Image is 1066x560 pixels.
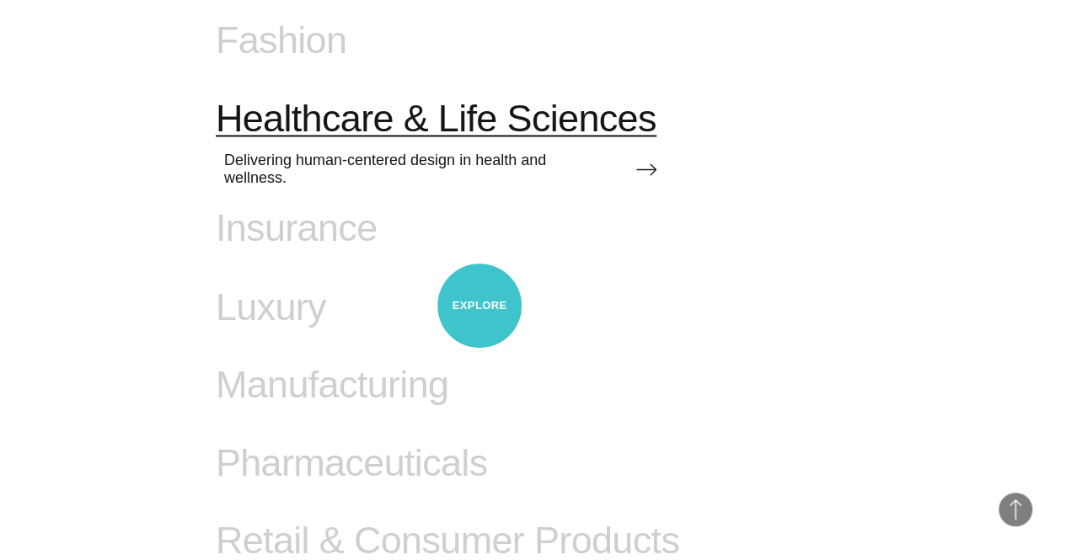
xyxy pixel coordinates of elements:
[216,440,644,518] a: Pharmaceuticals
[216,285,644,362] a: Luxury
[216,19,638,96] a: Fashion
[999,493,1032,526] button: Back to Top
[216,206,644,284] a: Insurance
[216,362,448,406] span: Manufacturing
[216,97,656,141] span: Healthcare & Life Sciences
[216,285,326,328] span: Luxury
[224,152,603,187] span: Delivering human-centered design in health and wellness.
[216,97,656,206] a: Healthcare & Life Sciences Delivering human-centered design in health and wellness.
[216,206,378,250] span: Insurance
[216,19,346,62] span: Fashion
[216,362,644,440] a: Manufacturing
[216,440,488,484] span: Pharmaceuticals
